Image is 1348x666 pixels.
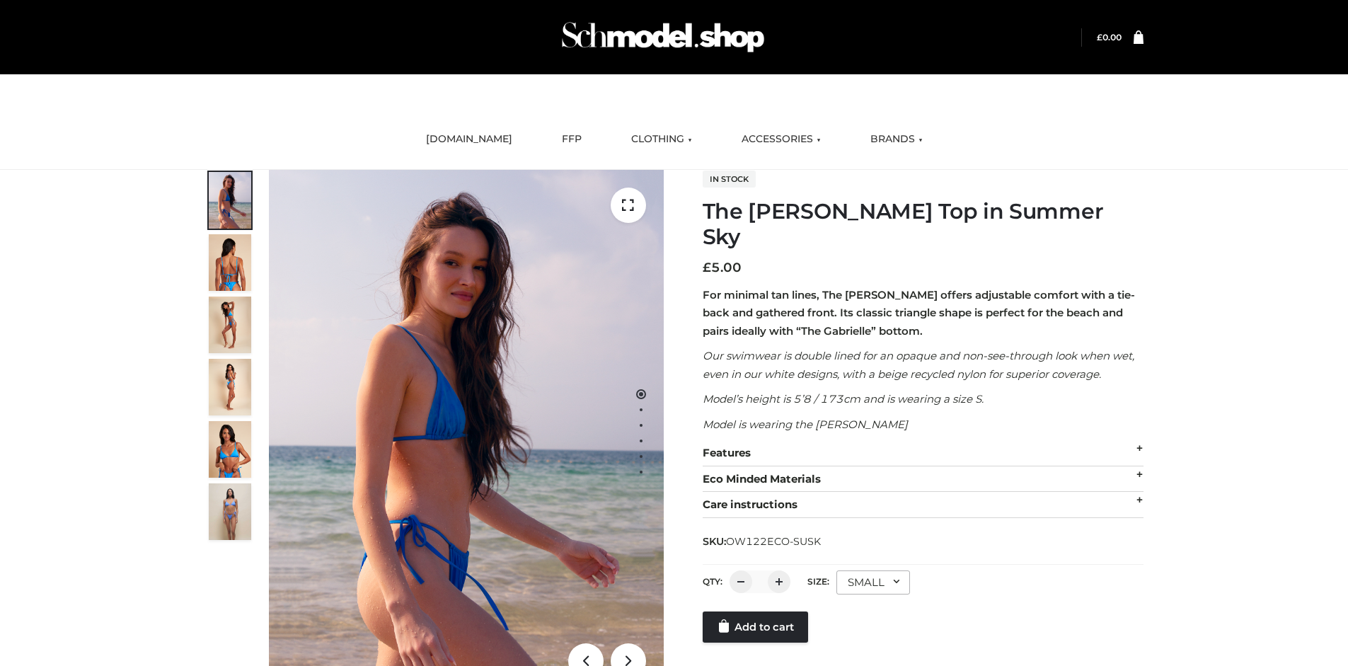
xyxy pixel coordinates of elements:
[1097,32,1102,42] span: £
[209,359,251,415] img: 3.Alex-top_CN-1-1-2.jpg
[703,418,908,431] em: Model is wearing the [PERSON_NAME]
[726,535,821,548] span: OW122ECO-SUSK
[1097,32,1122,42] a: £0.00
[703,440,1144,466] div: Features
[209,483,251,540] img: SSVC.jpg
[209,234,251,291] img: 5.Alex-top_CN-1-1_1-1.jpg
[209,421,251,478] img: 2.Alex-top_CN-1-1-2.jpg
[703,349,1134,381] em: Our swimwear is double lined for an opaque and non-see-through look when wet, even in our white d...
[703,576,722,587] label: QTY:
[621,124,703,155] a: CLOTHING
[551,124,592,155] a: FFP
[703,492,1144,518] div: Care instructions
[703,392,984,406] em: Model’s height is 5’8 / 173cm and is wearing a size S.
[1097,32,1122,42] bdi: 0.00
[703,171,756,188] span: In stock
[703,288,1135,338] strong: For minimal tan lines, The [PERSON_NAME] offers adjustable comfort with a tie-back and gathered f...
[703,466,1144,493] div: Eco Minded Materials
[703,199,1144,250] h1: The [PERSON_NAME] Top in Summer Sky
[209,172,251,229] img: 1.Alex-top_SS-1_4464b1e7-c2c9-4e4b-a62c-58381cd673c0-1.jpg
[703,533,822,550] span: SKU:
[703,612,808,643] a: Add to cart
[415,124,523,155] a: [DOMAIN_NAME]
[703,260,742,275] bdi: 5.00
[557,9,769,65] img: Schmodel Admin 964
[209,297,251,353] img: 4.Alex-top_CN-1-1-2.jpg
[836,570,910,595] div: SMALL
[860,124,933,155] a: BRANDS
[703,260,711,275] span: £
[807,576,829,587] label: Size:
[731,124,831,155] a: ACCESSORIES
